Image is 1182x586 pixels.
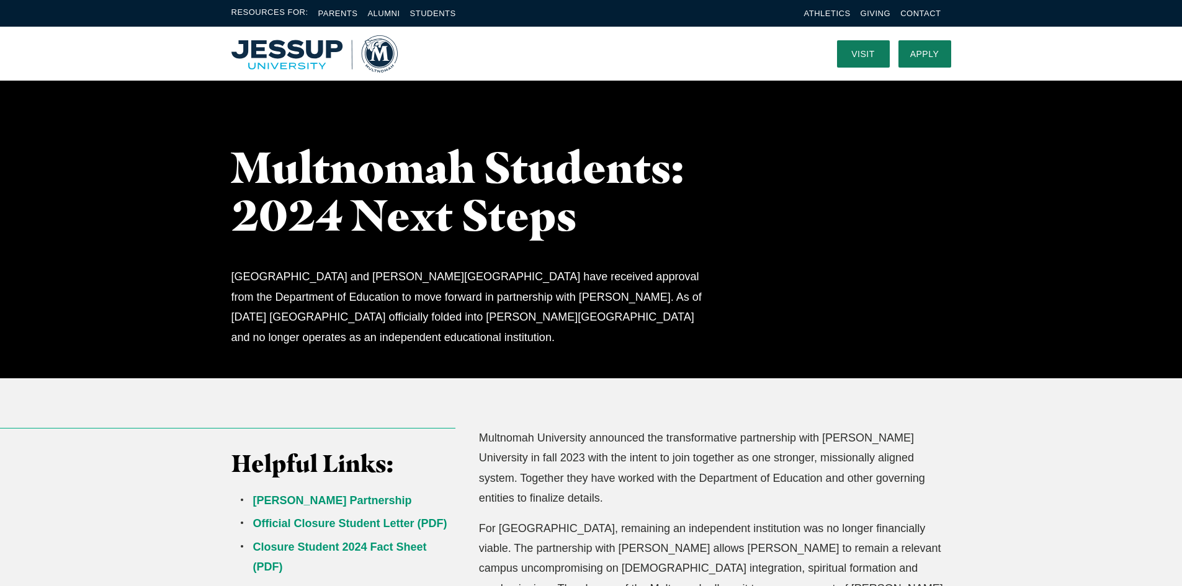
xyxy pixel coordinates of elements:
[231,450,456,478] h3: Helpful Links:
[479,428,951,508] p: Multnomah University announced the transformative partnership with [PERSON_NAME] University in fa...
[837,40,890,68] a: Visit
[900,9,941,18] a: Contact
[231,35,398,73] img: Multnomah University Logo
[253,541,427,573] a: Closure Student 2024 Fact Sheet (PDF)
[231,143,734,239] h1: Multnomah Students: 2024 Next Steps
[231,35,398,73] a: Home
[253,494,412,507] a: [PERSON_NAME] Partnership
[231,267,711,347] p: [GEOGRAPHIC_DATA] and [PERSON_NAME][GEOGRAPHIC_DATA] have received approval from the Department o...
[898,40,951,68] a: Apply
[318,9,358,18] a: Parents
[861,9,891,18] a: Giving
[367,9,400,18] a: Alumni
[231,6,308,20] span: Resources For:
[410,9,456,18] a: Students
[804,9,851,18] a: Athletics
[253,517,447,530] a: Official Closure Student Letter (PDF)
